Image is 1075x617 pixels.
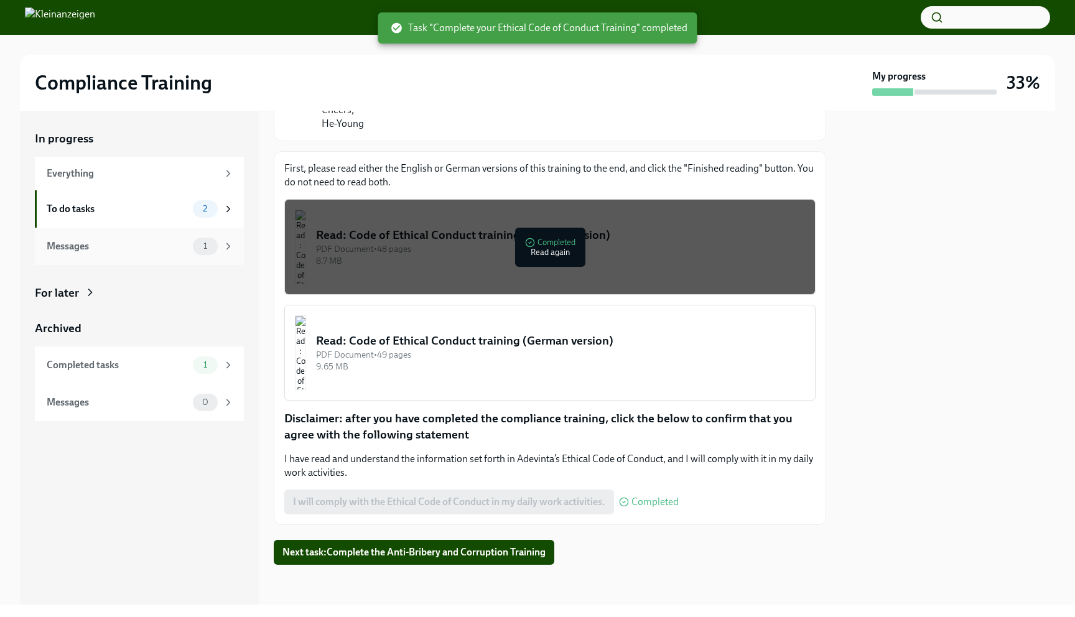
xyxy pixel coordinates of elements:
button: Read: Code of Ethical Conduct training (German version)PDF Document•49 pages9.65 MB [284,305,816,401]
a: Messages0 [35,384,244,421]
div: PDF Document • 49 pages [316,349,805,361]
div: Everything [47,167,218,180]
button: Read: Code of Ethical Conduct training (English version)PDF Document•48 pages8.7 MBCompletedRead ... [284,199,816,295]
h3: 33% [1007,72,1040,94]
span: 1 [196,360,215,369]
h2: Compliance Training [35,70,212,95]
a: To do tasks2 [35,190,244,228]
div: 9.65 MB [316,361,805,373]
div: Messages [47,239,188,253]
div: Read: Code of Ethical Conduct training (English version) [316,227,805,243]
strong: My progress [872,70,926,83]
div: Completed tasks [47,358,188,372]
span: 0 [195,397,216,407]
p: I have read and understand the information set forth in Adevinta’s Ethical Code of Conduct, and I... [284,452,816,480]
a: Archived [35,320,244,336]
div: For later [35,285,79,301]
span: 1 [196,241,215,251]
a: Messages1 [35,228,244,265]
span: Next task : Complete the Anti-Bribery and Corruption Training [282,546,546,559]
img: Read: Code of Ethical Conduct training (English version) [295,210,306,284]
span: Task "Complete your Ethical Code of Conduct Training" completed [391,21,687,35]
a: Completed tasks1 [35,346,244,384]
div: PDF Document • 48 pages [316,243,805,255]
div: 8.7 MB [316,255,805,267]
p: First, please read either the English or German versions of this training to the end, and click t... [284,162,816,189]
p: Cheers, He-Young [322,103,796,131]
img: Read: Code of Ethical Conduct training (German version) [295,315,306,390]
div: Read: Code of Ethical Conduct training (German version) [316,333,805,349]
p: Disclaimer: after you have completed the compliance training, click the below to confirm that you... [284,411,816,442]
a: For later [35,285,244,301]
a: Everything [35,157,244,190]
span: Completed [631,497,679,507]
div: To do tasks [47,202,188,216]
button: Next task:Complete the Anti-Bribery and Corruption Training [274,540,554,565]
div: Messages [47,396,188,409]
a: In progress [35,131,244,147]
span: 2 [195,204,215,213]
img: Kleinanzeigen [25,7,95,27]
